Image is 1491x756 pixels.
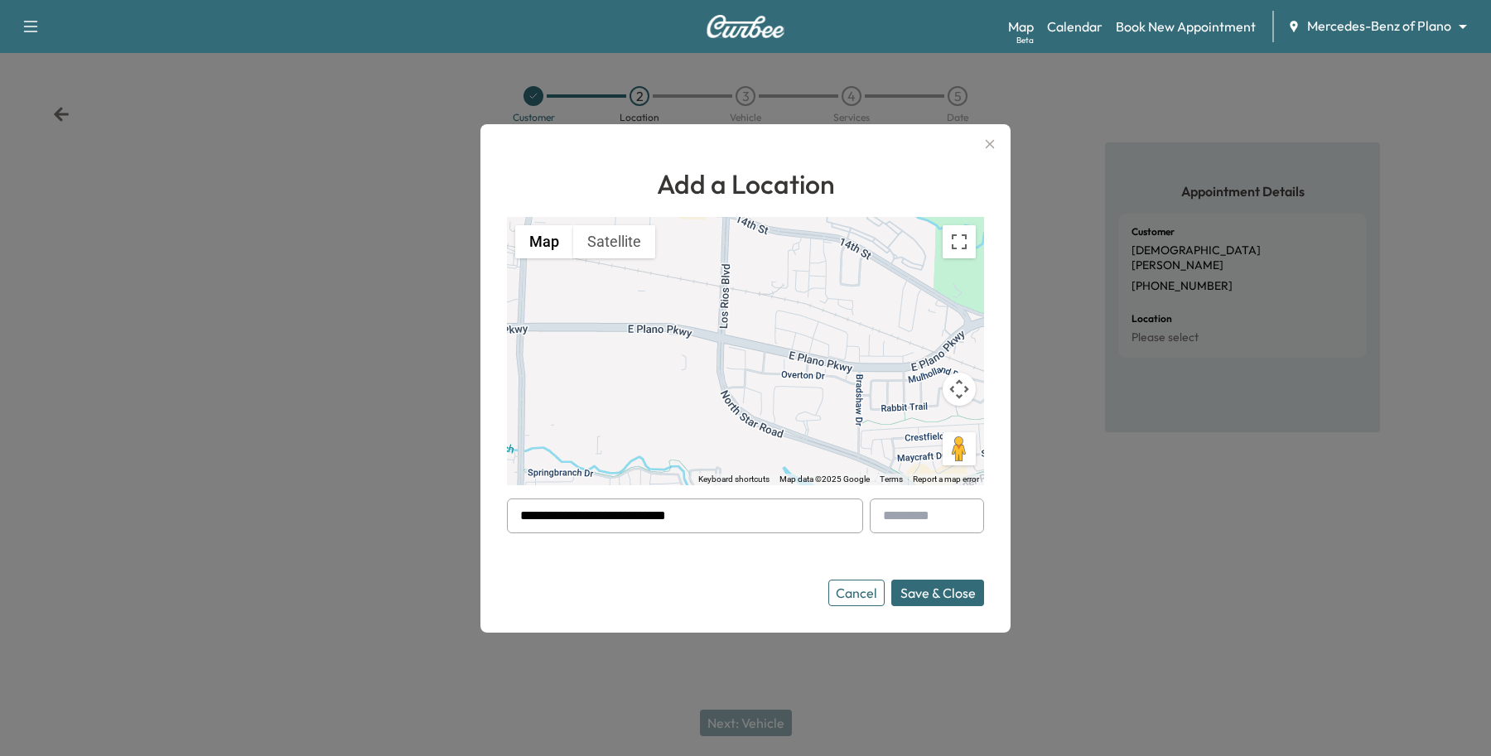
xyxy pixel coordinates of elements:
span: Map data ©2025 Google [779,474,870,484]
img: Curbee Logo [706,15,785,38]
a: Terms (opens in new tab) [880,474,903,484]
button: Cancel [828,580,885,606]
button: Save & Close [891,580,984,606]
a: Open this area in Google Maps (opens a new window) [511,464,566,485]
a: Book New Appointment [1116,17,1256,36]
a: Calendar [1047,17,1103,36]
button: Keyboard shortcuts [698,474,770,485]
button: Show satellite imagery [573,225,655,258]
h1: Add a Location [507,164,984,204]
img: Google [511,464,566,485]
button: Drag Pegman onto the map to open Street View [943,432,976,465]
button: Map camera controls [943,373,976,406]
a: MapBeta [1008,17,1034,36]
span: Mercedes-Benz of Plano [1307,17,1451,36]
a: Report a map error [913,474,979,484]
div: Beta [1016,34,1034,46]
button: Show street map [515,225,573,258]
button: Toggle fullscreen view [943,225,976,258]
